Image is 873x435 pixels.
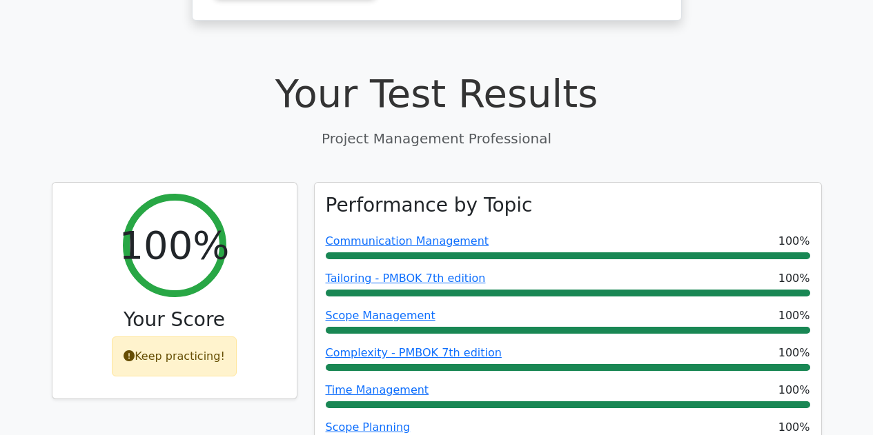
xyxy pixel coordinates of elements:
[326,309,435,322] a: Scope Management
[52,128,822,149] p: Project Management Professional
[778,345,810,361] span: 100%
[119,222,229,268] h2: 100%
[63,308,286,332] h3: Your Score
[326,346,502,359] a: Complexity - PMBOK 7th edition
[326,421,411,434] a: Scope Planning
[326,383,429,396] a: Time Management
[778,382,810,398] span: 100%
[326,194,533,217] h3: Performance by Topic
[778,270,810,287] span: 100%
[778,233,810,250] span: 100%
[112,336,237,376] div: Keep practicing!
[326,234,489,247] a: Communication Management
[778,307,810,324] span: 100%
[52,70,822,117] h1: Your Test Results
[326,272,486,285] a: Tailoring - PMBOK 7th edition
